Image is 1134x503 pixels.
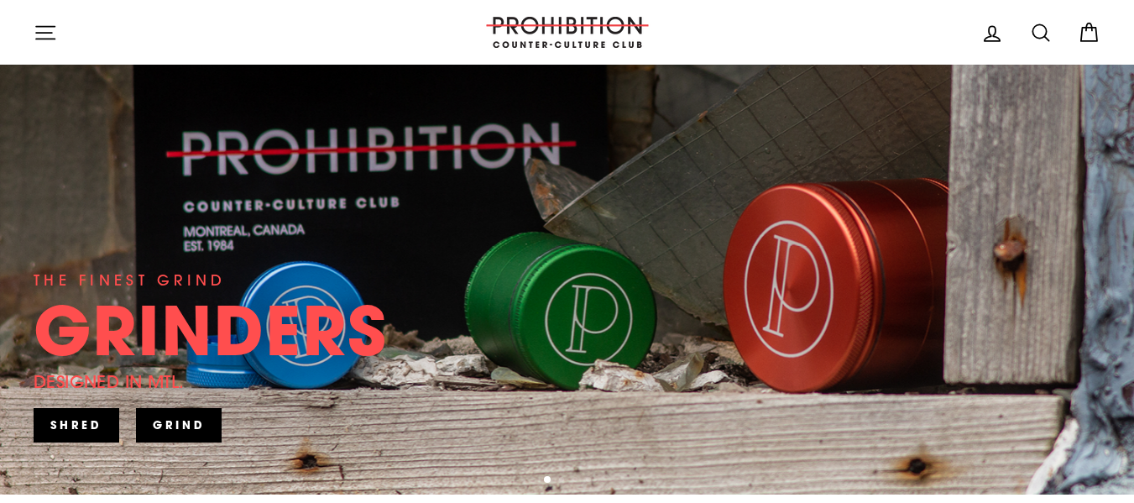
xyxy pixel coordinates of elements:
[572,477,581,485] button: 3
[34,269,226,292] div: THE FINEST GRIND
[34,296,388,364] div: GRINDERS
[559,477,567,485] button: 2
[136,408,222,442] a: GRIND
[586,477,594,485] button: 4
[483,17,651,48] img: PROHIBITION COUNTER-CULTURE CLUB
[34,368,184,396] div: DESIGNED IN MTL.
[34,408,119,442] a: SHRED
[544,476,552,485] button: 1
